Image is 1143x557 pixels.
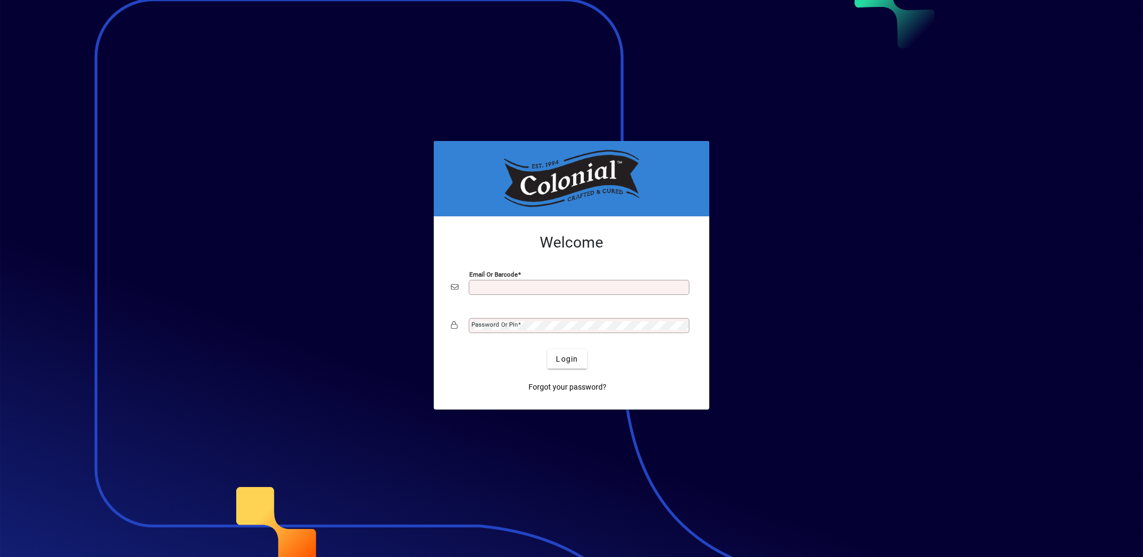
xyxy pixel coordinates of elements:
h2: Welcome [451,234,692,252]
mat-label: Password or Pin [471,321,518,328]
mat-label: Email or Barcode [469,271,518,278]
a: Forgot your password? [524,377,611,397]
span: Login [556,354,578,365]
span: Forgot your password? [528,382,606,393]
button: Login [547,349,587,369]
